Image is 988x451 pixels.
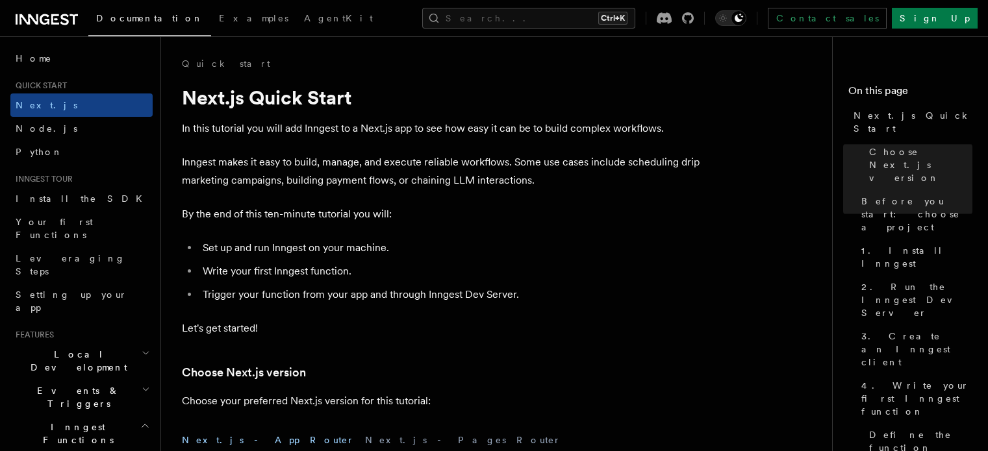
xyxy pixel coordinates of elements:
[10,210,153,247] a: Your first Functions
[16,123,77,134] span: Node.js
[182,57,270,70] a: Quick start
[96,13,203,23] span: Documentation
[10,421,140,446] span: Inngest Functions
[598,12,627,25] kbd: Ctrl+K
[861,244,972,270] span: 1. Install Inngest
[296,4,381,35] a: AgentKit
[856,239,972,275] a: 1. Install Inngest
[219,13,288,23] span: Examples
[88,4,211,36] a: Documentation
[10,117,153,140] a: Node.js
[10,379,153,415] button: Events & Triggers
[422,8,635,29] button: Search...Ctrl+K
[10,330,54,340] span: Features
[10,93,153,117] a: Next.js
[16,193,150,204] span: Install the SDK
[10,283,153,319] a: Setting up your app
[182,319,702,337] p: Let's get started!
[856,189,972,239] a: Before you start: choose a project
[10,348,142,374] span: Local Development
[856,275,972,324] a: 2. Run the Inngest Dev Server
[199,262,702,280] li: Write your first Inngest function.
[10,47,153,70] a: Home
[199,286,702,304] li: Trigger your function from your app and through Inngest Dev Server.
[16,147,63,157] span: Python
[182,392,702,410] p: Choose your preferred Next.js version for this tutorial:
[10,174,73,184] span: Inngest tour
[864,140,972,189] a: Choose Next.js version
[182,119,702,138] p: In this tutorial you will add Inngest to a Next.js app to see how easy it can be to build complex...
[182,86,702,109] h1: Next.js Quick Start
[848,104,972,140] a: Next.js Quick Start
[10,343,153,379] button: Local Development
[715,10,746,26] button: Toggle dark mode
[16,217,93,240] span: Your first Functions
[10,384,142,410] span: Events & Triggers
[16,289,127,313] span: Setting up your app
[182,205,702,223] p: By the end of this ten-minute tutorial you will:
[16,100,77,110] span: Next.js
[861,379,972,418] span: 4. Write your first Inngest function
[10,247,153,283] a: Leveraging Steps
[304,13,373,23] span: AgentKit
[854,109,972,135] span: Next.js Quick Start
[768,8,887,29] a: Contact sales
[199,239,702,257] li: Set up and run Inngest on your machine.
[10,140,153,164] a: Python
[211,4,296,35] a: Examples
[182,153,702,189] p: Inngest makes it easy to build, manage, and execute reliable workflows. Some use cases include sc...
[861,280,972,319] span: 2. Run the Inngest Dev Server
[10,187,153,210] a: Install the SDK
[16,52,52,65] span: Home
[869,145,972,184] span: Choose Next.js version
[861,195,972,234] span: Before you start: choose a project
[182,363,306,382] a: Choose Next.js version
[10,80,67,91] span: Quick start
[16,253,125,276] span: Leveraging Steps
[856,324,972,374] a: 3. Create an Inngest client
[892,8,978,29] a: Sign Up
[861,330,972,369] span: 3. Create an Inngest client
[856,374,972,423] a: 4. Write your first Inngest function
[848,83,972,104] h4: On this page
